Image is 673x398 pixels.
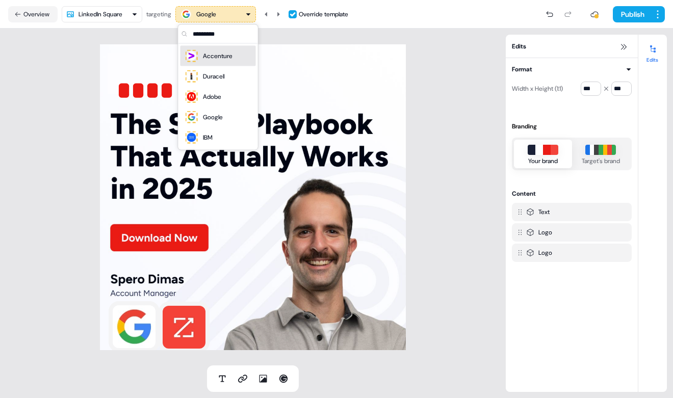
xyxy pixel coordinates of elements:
[512,64,632,74] button: Format
[528,156,558,166] div: Your brand
[638,41,667,63] button: Edits
[203,132,213,143] div: IBM
[196,9,216,19] div: Google
[572,140,630,168] button: Target's brand
[146,9,171,19] div: targeting
[514,140,572,168] button: Your brand
[512,41,526,51] span: Edits
[512,189,536,199] div: Content
[203,51,232,61] div: Accenture
[299,9,348,19] div: Override template
[512,121,632,131] div: Branding
[175,6,256,22] button: Google
[512,64,532,74] div: Format
[538,207,550,217] div: Text
[613,6,651,22] button: Publish
[203,112,223,122] div: Google
[203,92,221,102] div: Adobe
[79,9,122,19] div: LinkedIn Square
[8,6,58,22] button: Overview
[203,71,225,82] div: Duracell
[538,227,552,237] div: Logo
[582,156,620,166] div: Target's brand
[512,81,563,97] div: Width x Height (1:1)
[538,248,552,258] div: Logo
